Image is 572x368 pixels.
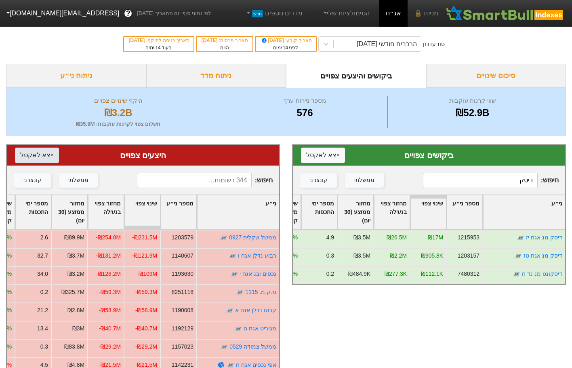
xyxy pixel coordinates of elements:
[220,234,228,242] img: tase link
[68,176,88,185] div: ממשלתי
[37,306,48,315] div: 21.2
[390,96,555,106] div: שווי קרנות עוקבות
[513,270,521,278] img: tase link
[229,252,237,260] img: tase link
[286,64,426,88] div: ביקושים והיצעים צפויים
[15,149,271,161] div: היצעים צפויים
[129,38,146,43] span: [DATE]
[15,148,59,163] button: ייצא לאקסל
[526,234,562,241] a: דיסק מנ אגח יז
[197,195,279,229] div: Toggle SortBy
[17,120,220,128] div: תשלום צפוי לקרנות עוקבות : ₪35.9M
[301,148,345,163] button: ייצא לאקסל
[17,96,220,106] div: היקף שינויים צפויים
[235,307,276,313] a: קרסו נדלן אגח א
[309,176,328,185] div: קונצרני
[99,343,121,351] div: -₪29.2M
[96,252,121,260] div: -₪131.2M
[40,343,48,351] div: 0.3
[137,9,211,17] span: לפי נתוני סוף יום מתאריך [DATE]
[390,252,407,260] div: ₪2.2M
[301,195,337,229] div: Toggle SortBy
[96,233,121,242] div: -₪254.8M
[67,306,84,315] div: ₪2.8M
[348,270,370,278] div: ₪484.9K
[15,195,51,229] div: Toggle SortBy
[326,252,334,260] div: 0.3
[61,288,84,296] div: ₪325.7M
[220,343,228,351] img: tase link
[224,106,385,120] div: 576
[357,39,416,49] div: הרכבים חודשי [DATE]
[374,195,410,229] div: Toggle SortBy
[353,233,370,242] div: ₪3.5M
[59,173,98,188] button: ממשלתי
[201,37,248,44] div: תאריך פרסום :
[234,325,242,333] img: tase link
[99,288,121,296] div: -₪59.3M
[236,288,244,296] img: tase link
[423,173,537,188] input: 232 רשומות...
[14,173,51,188] button: קונצרני
[300,173,337,188] button: קונצרני
[172,306,193,315] div: 1190008
[161,195,196,229] div: Toggle SortBy
[458,233,479,242] div: 1215953
[172,324,193,333] div: 1192129
[423,40,445,49] div: סוג עדכון
[338,195,373,229] div: Toggle SortBy
[260,44,312,51] div: לפני ימים
[387,233,407,242] div: ₪26.5M
[40,233,48,242] div: 2.6
[135,306,157,315] div: -₪58.9M
[88,195,124,229] div: Toggle SortBy
[96,270,121,278] div: -₪126.2M
[283,45,288,51] span: 14
[390,106,555,120] div: ₪52.9B
[410,195,446,229] div: Toggle SortBy
[421,252,443,260] div: ₪905.8K
[64,343,84,351] div: ₪83.8M
[172,343,193,351] div: 1157023
[67,270,84,278] div: ₪3.2M
[37,324,48,333] div: 13.4
[23,176,42,185] div: קונצרני
[445,5,566,21] img: SmartBull
[6,64,146,88] div: ניתוח ני״ע
[132,233,157,242] div: -₪231.5M
[40,288,48,296] div: 0.2
[137,173,273,188] span: חיפוש :
[524,252,562,259] a: דיסק מנ אגח טז
[37,252,48,260] div: 32.7
[242,5,306,21] a: מדדים נוספיםחדש
[172,233,193,242] div: 1203579
[244,325,276,332] a: מגוריט אגח ה
[236,362,276,368] a: אפי נכסים אגח ח
[428,233,443,242] div: ₪17M
[354,176,374,185] div: ממשלתי
[385,270,407,278] div: ₪277.3K
[172,288,193,296] div: 8251118
[172,252,193,260] div: 1140607
[226,307,234,315] img: tase link
[522,271,562,277] a: דיסקונט מנ נד ח
[124,195,160,229] div: Toggle SortBy
[64,233,84,242] div: ₪89.9M
[252,10,263,17] span: חדש
[172,270,193,278] div: 1193630
[137,270,157,278] div: -₪109M
[514,252,522,260] img: tase link
[261,38,286,43] span: [DATE]
[135,324,157,333] div: -₪40.7M
[135,288,157,296] div: -₪59.3M
[52,195,87,229] div: Toggle SortBy
[146,64,286,88] div: ניתוח מדד
[326,233,334,242] div: 4.9
[240,271,276,277] a: נכסים ובנ אגח י
[447,195,482,229] div: Toggle SortBy
[224,96,385,106] div: מספר ניירות ערך
[421,270,443,278] div: ₪112.1K
[67,252,84,260] div: ₪3.7M
[301,149,557,161] div: ביקושים צפויים
[426,64,566,88] div: סיכום שינויים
